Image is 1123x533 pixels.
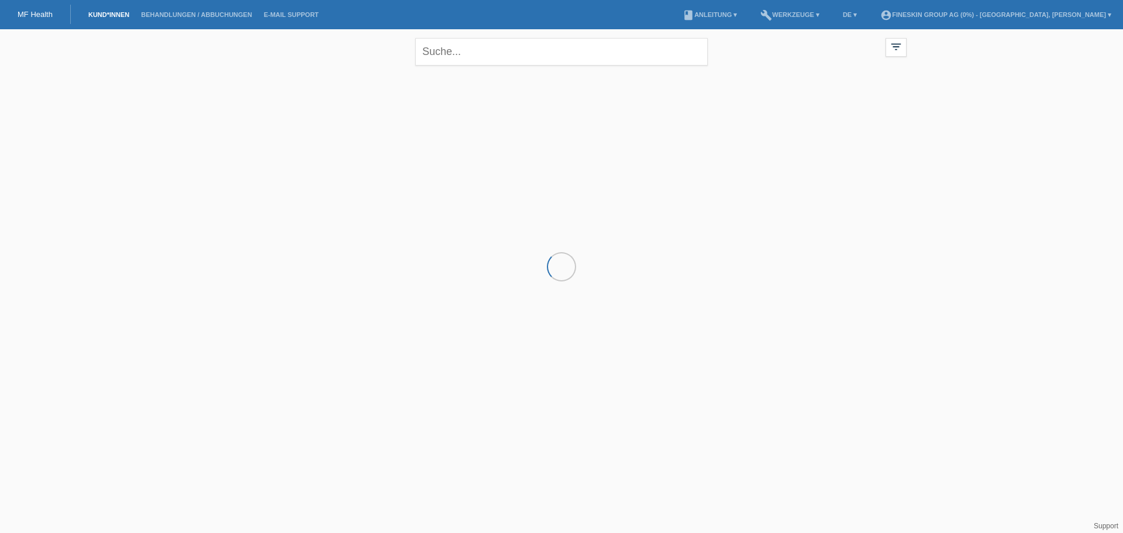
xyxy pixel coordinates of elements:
[82,11,135,18] a: Kund*innen
[683,9,694,21] i: book
[755,11,825,18] a: buildWerkzeuge ▾
[874,11,1117,18] a: account_circleFineSkin Group AG (0%) - [GEOGRAPHIC_DATA], [PERSON_NAME] ▾
[760,9,772,21] i: build
[837,11,863,18] a: DE ▾
[135,11,258,18] a: Behandlungen / Abbuchungen
[258,11,325,18] a: E-Mail Support
[890,40,902,53] i: filter_list
[18,10,53,19] a: MF Health
[1094,522,1118,530] a: Support
[677,11,743,18] a: bookAnleitung ▾
[880,9,892,21] i: account_circle
[415,38,708,66] input: Suche...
